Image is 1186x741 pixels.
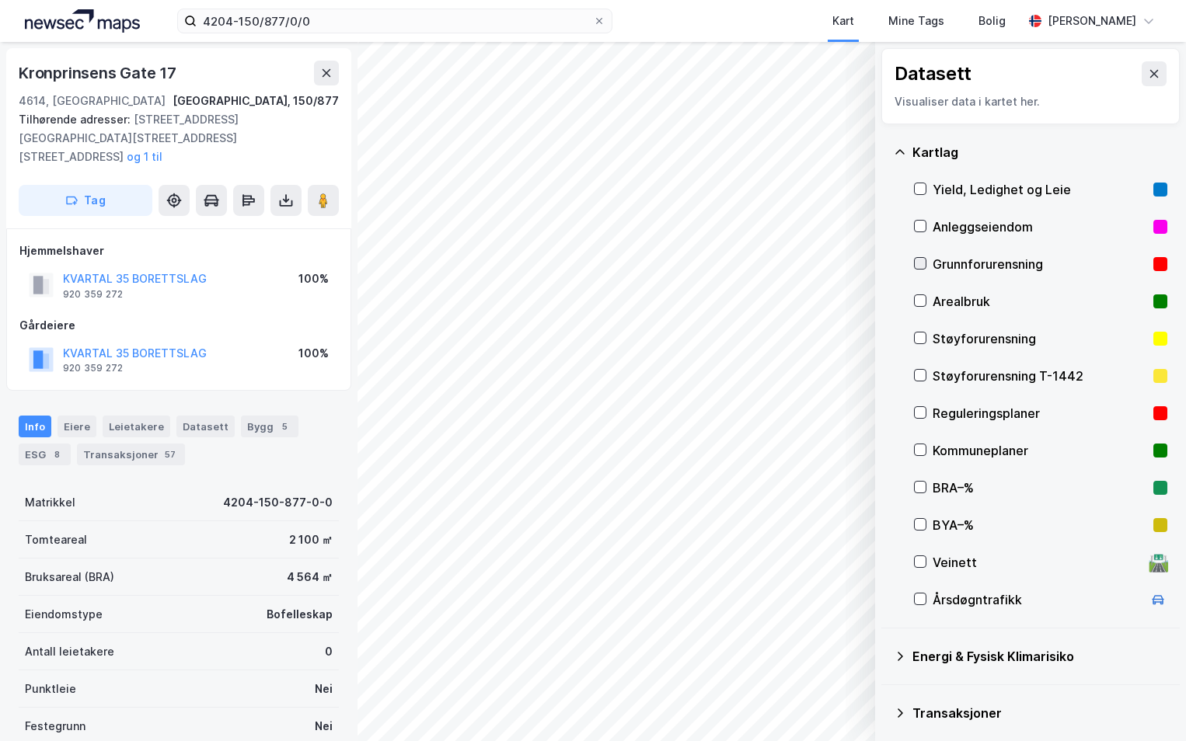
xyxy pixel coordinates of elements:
[912,704,1167,722] div: Transaksjoner
[933,329,1147,348] div: Støyforurensning
[19,316,338,335] div: Gårdeiere
[933,180,1147,199] div: Yield, Ledighet og Leie
[1148,552,1169,572] div: 🛣️
[933,590,1142,609] div: Årsdøgntrafikk
[289,531,333,549] div: 2 100 ㎡
[19,416,51,437] div: Info
[933,367,1147,385] div: Støyforurensning T-1442
[895,92,1167,111] div: Visualiser data i kartet her.
[63,288,123,301] div: 920 359 272
[162,447,179,462] div: 57
[267,605,333,624] div: Bofelleskap
[176,416,235,437] div: Datasett
[25,717,85,736] div: Festegrunn
[1048,12,1136,30] div: [PERSON_NAME]
[933,255,1147,273] div: Grunnforurensning
[315,717,333,736] div: Nei
[103,416,170,437] div: Leietakere
[912,143,1167,162] div: Kartlag
[933,404,1147,423] div: Reguleringsplaner
[58,416,96,437] div: Eiere
[298,344,329,363] div: 100%
[19,444,71,465] div: ESG
[832,12,854,30] div: Kart
[1108,666,1186,741] iframe: Chat Widget
[287,568,333,586] div: 4 564 ㎡
[298,270,329,288] div: 100%
[19,185,152,216] button: Tag
[325,642,333,661] div: 0
[933,478,1147,497] div: BRA–%
[173,92,339,110] div: [GEOGRAPHIC_DATA], 150/877
[197,9,593,33] input: Søk på adresse, matrikkel, gårdeiere, leietakere eller personer
[19,61,180,85] div: Kronprinsens Gate 17
[77,444,185,465] div: Transaksjoner
[888,12,944,30] div: Mine Tags
[19,92,166,110] div: 4614, [GEOGRAPHIC_DATA]
[19,110,326,166] div: [STREET_ADDRESS][GEOGRAPHIC_DATA][STREET_ADDRESS][STREET_ADDRESS]
[19,242,338,260] div: Hjemmelshaver
[25,680,76,698] div: Punktleie
[933,292,1147,311] div: Arealbruk
[19,113,134,126] span: Tilhørende adresser:
[25,531,87,549] div: Tomteareal
[912,647,1167,666] div: Energi & Fysisk Klimarisiko
[25,605,103,624] div: Eiendomstype
[895,61,971,86] div: Datasett
[277,419,292,434] div: 5
[63,362,123,374] div: 920 359 272
[978,12,1006,30] div: Bolig
[241,416,298,437] div: Bygg
[933,217,1147,236] div: Anleggseiendom
[49,447,65,462] div: 8
[25,493,75,512] div: Matrikkel
[25,568,114,586] div: Bruksareal (BRA)
[25,9,140,33] img: logo.a4113a55bc3d86da70a041830d287a7e.svg
[933,516,1147,534] div: BYA–%
[315,680,333,698] div: Nei
[223,493,333,512] div: 4204-150-877-0-0
[933,441,1147,460] div: Kommuneplaner
[25,642,114,661] div: Antall leietakere
[933,553,1142,572] div: Veinett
